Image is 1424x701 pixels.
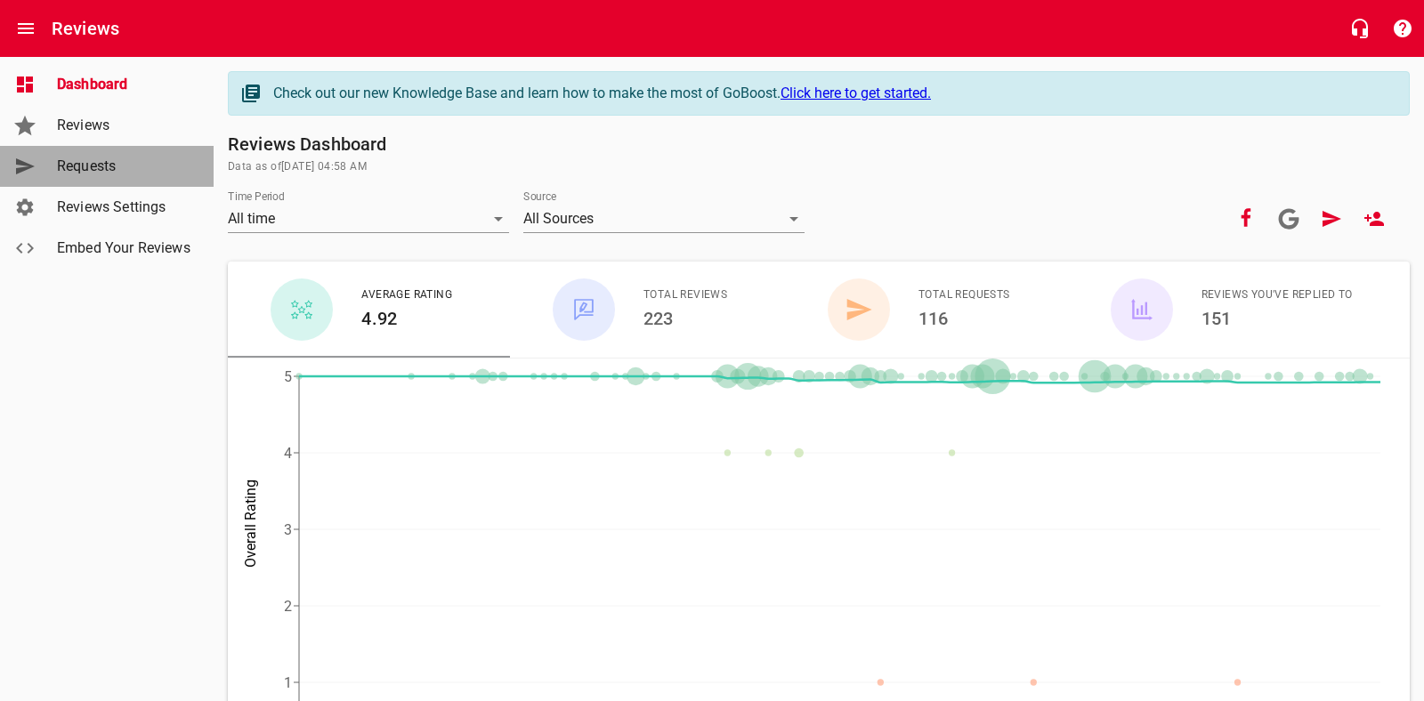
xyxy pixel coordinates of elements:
label: Time Period [228,191,285,202]
span: Reviews [57,115,192,136]
span: Reviews Settings [57,197,192,218]
div: All Sources [523,205,805,233]
button: Open drawer [4,7,47,50]
span: Reviews You've Replied To [1201,286,1353,304]
div: Check out our new Knowledge Base and learn how to make the most of GoBoost. [273,83,1391,104]
button: Support Portal [1381,7,1424,50]
button: Your Facebook account is connected [1225,197,1267,240]
span: Total Requests [918,286,1010,304]
tspan: 5 [284,368,292,385]
tspan: Overall Rating [242,479,259,568]
tspan: 4 [284,445,292,462]
a: Connect your Google account [1267,197,1310,240]
a: Click here to get started. [781,85,931,101]
h6: Reviews Dashboard [228,130,1410,158]
span: Data as of [DATE] 04:58 AM [228,158,1410,176]
span: Dashboard [57,74,192,95]
h6: 116 [918,304,1010,333]
label: Source [523,191,556,202]
span: Embed Your Reviews [57,238,192,259]
tspan: 3 [284,521,292,538]
tspan: 2 [284,598,292,615]
a: Request Review [1310,197,1353,240]
span: Total Reviews [643,286,727,304]
a: New User [1353,197,1396,240]
h6: 151 [1201,304,1353,333]
h6: Reviews [52,14,119,43]
h6: 223 [643,304,727,333]
button: Live Chat [1339,7,1381,50]
h6: 4.92 [361,304,452,333]
span: Average Rating [361,286,452,304]
tspan: 1 [284,674,292,691]
span: Requests [57,156,192,177]
div: All time [228,205,509,233]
